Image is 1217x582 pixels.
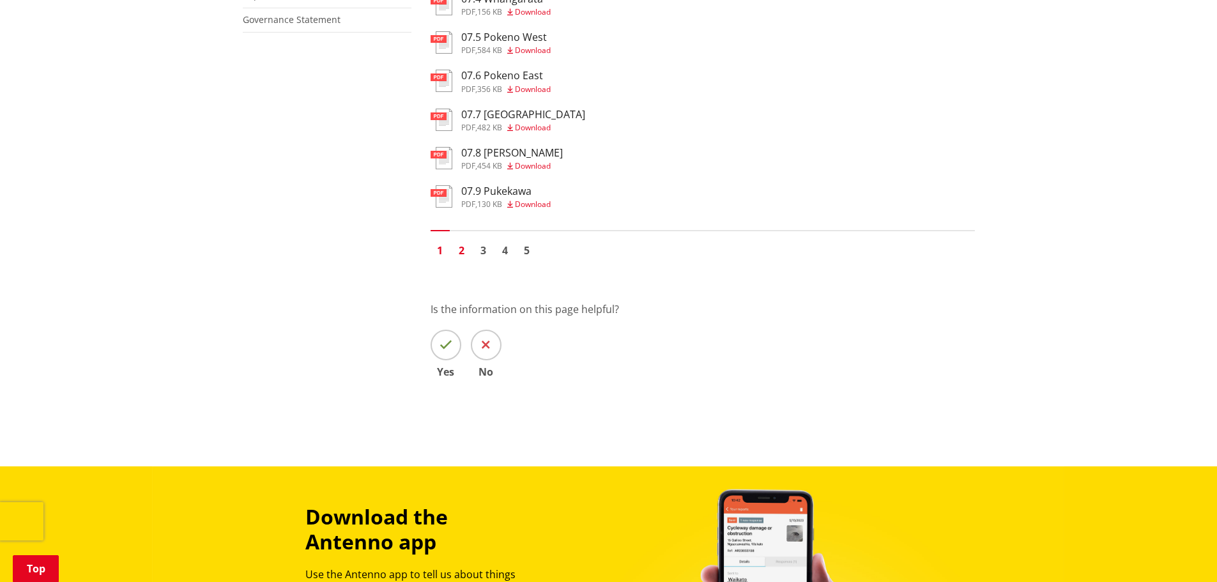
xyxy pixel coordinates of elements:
[461,8,551,16] div: ,
[431,31,551,54] a: 07.5 Pokeno West pdf,584 KB Download
[431,230,975,263] nav: Pagination
[461,45,475,56] span: pdf
[477,84,502,95] span: 356 KB
[496,241,515,260] a: Go to page 4
[477,122,502,133] span: 482 KB
[461,6,475,17] span: pdf
[431,185,551,208] a: 07.9 Pukekawa pdf,130 KB Download
[461,199,475,210] span: pdf
[431,367,461,377] span: Yes
[305,505,537,554] h3: Download the Antenno app
[477,6,502,17] span: 156 KB
[517,241,537,260] a: Go to page 5
[515,199,551,210] span: Download
[515,6,551,17] span: Download
[431,185,452,208] img: document-pdf.svg
[474,241,493,260] a: Go to page 3
[515,84,551,95] span: Download
[461,147,563,159] h3: 07.8 [PERSON_NAME]
[515,122,551,133] span: Download
[1158,528,1204,574] iframe: Messenger Launcher
[243,13,341,26] a: Governance Statement
[461,109,585,121] h3: 07.7 [GEOGRAPHIC_DATA]
[431,70,551,93] a: 07.6 Pokeno East pdf,356 KB Download
[431,109,585,132] a: 07.7 [GEOGRAPHIC_DATA] pdf,482 KB Download
[431,241,450,260] a: Page 1
[461,84,475,95] span: pdf
[515,160,551,171] span: Download
[461,124,585,132] div: ,
[477,160,502,171] span: 454 KB
[461,86,551,93] div: ,
[477,45,502,56] span: 584 KB
[452,241,471,260] a: Go to page 2
[431,109,452,131] img: document-pdf.svg
[431,70,452,92] img: document-pdf.svg
[477,199,502,210] span: 130 KB
[431,147,452,169] img: document-pdf.svg
[431,31,452,54] img: document-pdf.svg
[515,45,551,56] span: Download
[461,70,551,82] h3: 07.6 Pokeno East
[461,162,563,170] div: ,
[431,147,563,170] a: 07.8 [PERSON_NAME] pdf,454 KB Download
[471,367,501,377] span: No
[461,122,475,133] span: pdf
[461,160,475,171] span: pdf
[461,185,551,197] h3: 07.9 Pukekawa
[461,47,551,54] div: ,
[461,31,551,43] h3: 07.5 Pokeno West
[461,201,551,208] div: ,
[431,302,975,317] p: Is the information on this page helpful?
[13,555,59,582] a: Top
